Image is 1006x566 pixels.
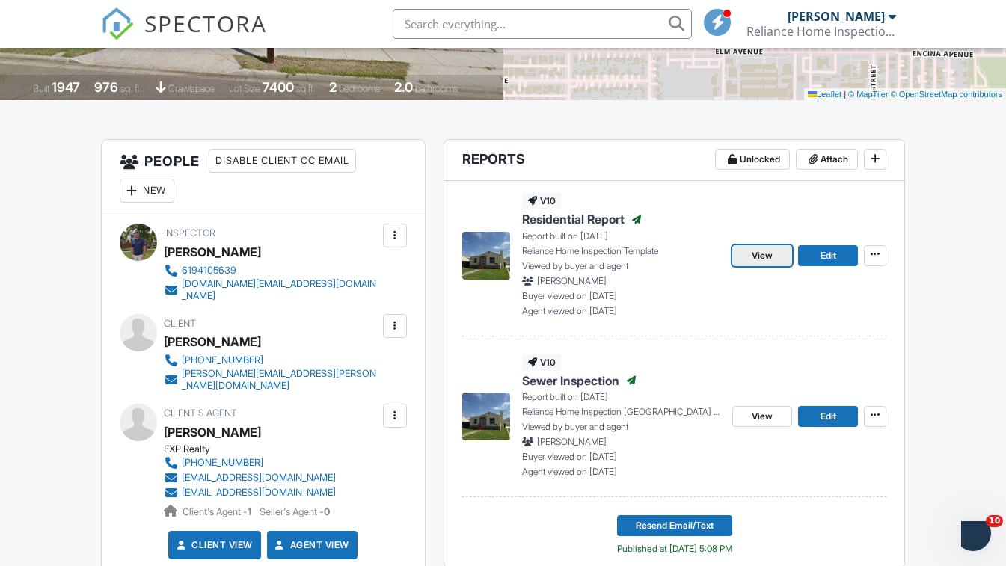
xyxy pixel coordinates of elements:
[174,538,253,553] a: Client View
[164,278,379,302] a: [DOMAIN_NAME][EMAIL_ADDRESS][DOMAIN_NAME]
[164,318,196,329] span: Client
[248,506,251,517] strong: 1
[329,79,337,95] div: 2
[393,9,692,39] input: Search everything...
[394,79,413,95] div: 2.0
[52,79,80,95] div: 1947
[182,278,379,302] div: [DOMAIN_NAME][EMAIL_ADDRESS][DOMAIN_NAME]
[182,457,263,469] div: [PHONE_NUMBER]
[164,470,336,485] a: [EMAIL_ADDRESS][DOMAIN_NAME]
[101,20,267,52] a: SPECTORA
[6,6,30,192] div: Intercom
[182,265,236,277] div: 6194105639
[986,515,1003,527] span: 10
[6,6,30,192] div: Intercom messenger
[101,7,134,40] img: The Best Home Inspection Software - Spectora
[168,83,215,94] span: crawlspace
[164,368,379,392] a: [PERSON_NAME][EMAIL_ADDRESS][PERSON_NAME][DOMAIN_NAME]
[182,368,379,392] div: [PERSON_NAME][EMAIL_ADDRESS][PERSON_NAME][DOMAIN_NAME]
[164,263,379,278] a: 6194105639
[164,407,237,419] span: Client's Agent
[848,90,889,99] a: © MapTiler
[955,515,991,551] iframe: Intercom live chat
[844,90,846,99] span: |
[6,6,30,192] div: Open Intercom Messenger
[182,472,336,484] div: [EMAIL_ADDRESS][DOMAIN_NAME]
[164,330,261,353] div: [PERSON_NAME]
[296,83,315,94] span: sq.ft.
[183,506,254,517] span: Client's Agent -
[746,24,896,39] div: Reliance Home Inspection San Diego
[164,227,215,239] span: Inspector
[164,485,336,500] a: [EMAIL_ADDRESS][DOMAIN_NAME]
[33,83,49,94] span: Built
[339,83,380,94] span: bedrooms
[164,421,261,443] a: [PERSON_NAME]
[164,353,379,368] a: [PHONE_NUMBER]
[263,79,294,95] div: 7400
[229,83,260,94] span: Lot Size
[182,487,336,499] div: [EMAIL_ADDRESS][DOMAIN_NAME]
[164,241,261,263] div: [PERSON_NAME]
[94,79,118,95] div: 976
[120,83,141,94] span: sq. ft.
[102,140,425,212] h3: People
[324,506,330,517] strong: 0
[788,9,885,24] div: [PERSON_NAME]
[209,149,356,173] div: Disable Client CC Email
[120,179,174,203] div: New
[891,90,1002,99] a: © OpenStreetMap contributors
[164,455,336,470] a: [PHONE_NUMBER]
[808,90,841,99] a: Leaflet
[415,83,458,94] span: bathrooms
[164,443,348,455] div: EXP Realty
[260,506,330,517] span: Seller's Agent -
[182,354,263,366] div: [PHONE_NUMBER]
[272,538,349,553] a: Agent View
[144,7,267,39] span: SPECTORA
